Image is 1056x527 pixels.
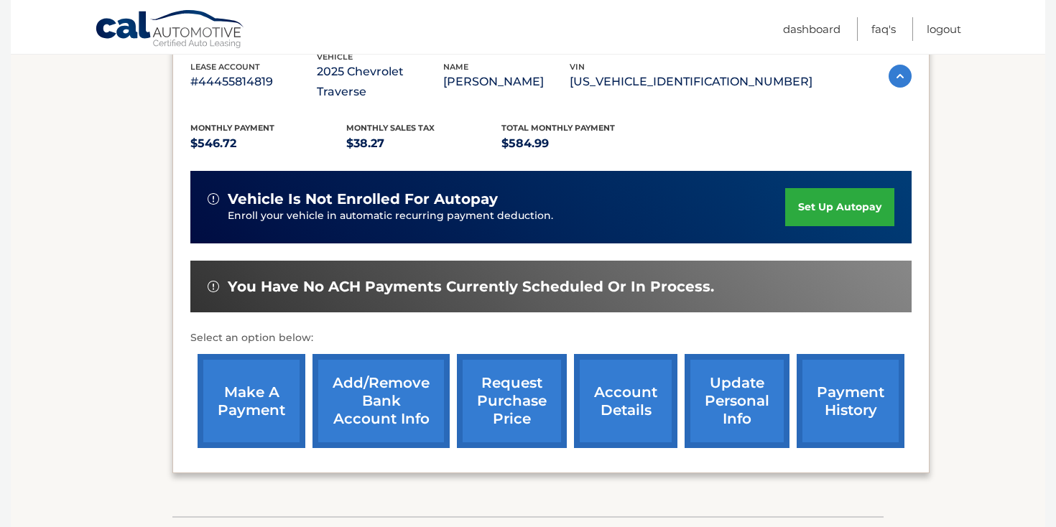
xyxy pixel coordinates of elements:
span: You have no ACH payments currently scheduled or in process. [228,278,714,296]
img: accordion-active.svg [889,65,912,88]
a: FAQ's [871,17,896,41]
p: Enroll your vehicle in automatic recurring payment deduction. [228,208,785,224]
span: Monthly sales Tax [346,123,435,133]
a: request purchase price [457,354,567,448]
span: vin [570,62,585,72]
p: #44455814819 [190,72,317,92]
img: alert-white.svg [208,281,219,292]
p: [PERSON_NAME] [443,72,570,92]
span: Monthly Payment [190,123,274,133]
p: Select an option below: [190,330,912,347]
span: lease account [190,62,260,72]
span: name [443,62,468,72]
p: $546.72 [190,134,346,154]
p: $38.27 [346,134,502,154]
span: Total Monthly Payment [501,123,615,133]
a: Add/Remove bank account info [312,354,450,448]
a: account details [574,354,677,448]
img: alert-white.svg [208,193,219,205]
a: set up autopay [785,188,894,226]
a: Cal Automotive [95,9,246,51]
span: vehicle [317,52,353,62]
span: vehicle is not enrolled for autopay [228,190,498,208]
p: [US_VEHICLE_IDENTIFICATION_NUMBER] [570,72,812,92]
a: Dashboard [783,17,840,41]
a: payment history [797,354,904,448]
p: 2025 Chevrolet Traverse [317,62,443,102]
p: $584.99 [501,134,657,154]
a: update personal info [685,354,789,448]
a: make a payment [198,354,305,448]
a: Logout [927,17,961,41]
